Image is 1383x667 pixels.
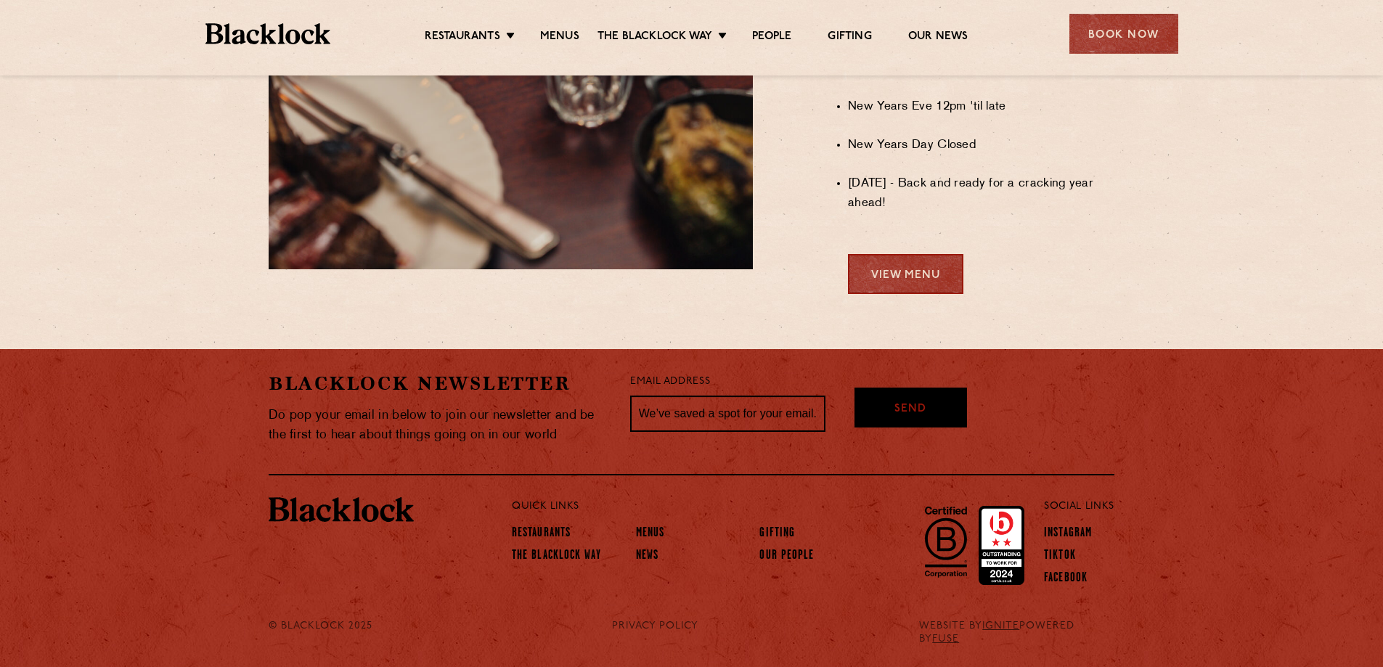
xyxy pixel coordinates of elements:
div: WEBSITE BY POWERED BY [908,620,1125,646]
label: Email Address [630,374,710,390]
p: Do pop your email in below to join our newsletter and be the first to hear about things going on ... [269,406,608,445]
a: Our People [759,549,814,565]
li: New Years Day Closed [848,136,1114,155]
a: News [636,549,658,565]
a: Restaurants [425,30,500,46]
div: © Blacklock 2025 [258,620,402,646]
a: People [752,30,791,46]
a: PRIVACY POLICY [612,620,698,633]
div: Book Now [1069,14,1178,54]
li: New Years Eve 12pm 'til late [848,97,1114,117]
a: Our News [908,30,968,46]
a: Instagram [1044,526,1092,542]
img: BL_Textured_Logo-footer-cropped.svg [205,23,331,44]
input: We’ve saved a spot for your email... [630,396,825,432]
p: Social Links [1044,497,1114,516]
a: Menus [540,30,579,46]
h2: Blacklock Newsletter [269,371,608,396]
span: Send [894,401,926,418]
a: View Menu [848,254,963,294]
a: The Blacklock Way [512,549,601,565]
a: IGNITE [982,621,1019,631]
a: Gifting [759,526,795,542]
a: Restaurants [512,526,571,542]
a: Gifting [828,30,871,46]
a: Facebook [1044,571,1088,587]
img: Accred_2023_2star.png [979,506,1024,586]
p: Quick Links [512,497,996,516]
a: TikTok [1044,549,1076,565]
li: [DATE] - Back and ready for a cracking year ahead! [848,174,1114,213]
img: BL_Textured_Logo-footer-cropped.svg [269,497,414,522]
img: B-Corp-Logo-Black-RGB.svg [916,498,976,585]
a: FUSE [932,634,959,645]
a: The Blacklock Way [597,30,712,46]
a: Menus [636,526,665,542]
